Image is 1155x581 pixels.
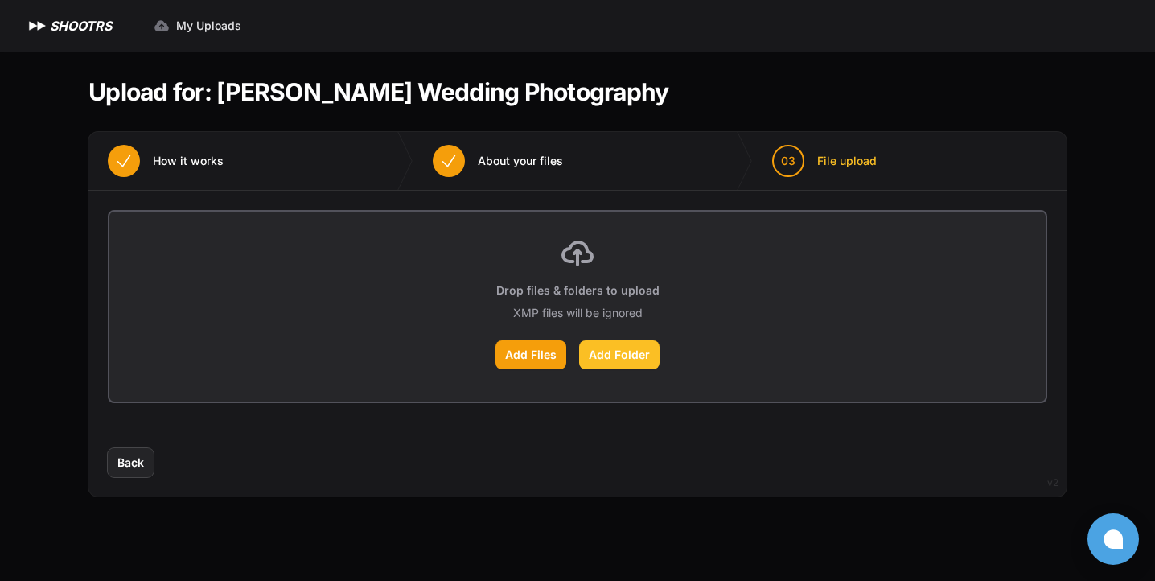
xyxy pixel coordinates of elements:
[88,132,243,190] button: How it works
[88,77,668,106] h1: Upload for: [PERSON_NAME] Wedding Photography
[50,16,112,35] h1: SHOOTRS
[478,153,563,169] span: About your files
[496,282,660,299] p: Drop files & folders to upload
[817,153,877,169] span: File upload
[495,340,566,369] label: Add Files
[117,455,144,471] span: Back
[413,132,582,190] button: About your files
[579,340,660,369] label: Add Folder
[1047,473,1058,492] div: v2
[753,132,896,190] button: 03 File upload
[781,153,795,169] span: 03
[26,16,50,35] img: SHOOTRS
[1087,513,1139,565] button: Open chat window
[153,153,224,169] span: How it works
[176,18,241,34] span: My Uploads
[26,16,112,35] a: SHOOTRS SHOOTRS
[108,448,154,477] button: Back
[144,11,251,40] a: My Uploads
[513,305,643,321] p: XMP files will be ignored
